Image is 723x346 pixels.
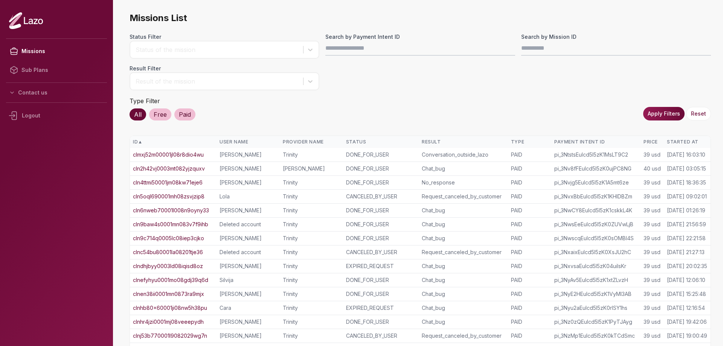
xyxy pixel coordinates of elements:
div: Trinity [283,235,340,242]
div: 39 usd [644,248,661,256]
button: Reset [686,107,711,120]
div: Chat_bug [422,221,505,228]
div: 39 usd [644,290,661,298]
div: Trinity [283,221,340,228]
div: Trinity [283,304,340,312]
div: [PERSON_NAME] [220,165,277,172]
div: [PERSON_NAME] [220,332,277,340]
div: [DATE] 15:25:48 [667,290,706,298]
div: Trinity [283,193,340,200]
div: [DATE] 12:16:54 [667,304,705,312]
div: Trinity [283,151,340,159]
div: Cara [220,304,277,312]
div: Chat_bug [422,290,505,298]
div: Status of the mission [136,45,299,54]
div: Chat_bug [422,207,505,214]
div: PAID [511,262,548,270]
div: Trinity [283,207,340,214]
div: [PERSON_NAME] [220,151,277,159]
div: Result [422,139,505,145]
div: Trinity [283,262,340,270]
div: PAID [511,151,548,159]
div: pi_3NyE2HEulcd5I5zK1VyMI3AB [554,290,638,298]
div: 39 usd [644,276,661,284]
div: PAID [511,248,548,256]
div: Result of the mission [136,77,299,86]
div: 39 usd [644,235,661,242]
button: Apply Filters [643,107,685,120]
a: clnen38ii0001mn0873ra9mjx [133,290,204,298]
div: DONE_FOR_USER [346,151,416,159]
div: pi_3Nv8fFEulcd5I5zK0ujPC8NG [554,165,638,172]
div: 39 usd [644,304,661,312]
div: Logout [6,106,107,125]
div: 39 usd [644,207,661,214]
div: PAID [511,179,548,186]
div: pi_3Nz0zQEulcd5I5zK1PyTJAyg [554,318,638,326]
div: 39 usd [644,179,661,186]
div: Trinity [283,332,340,340]
div: DONE_FOR_USER [346,235,416,242]
a: cln5oql690001mh08zsvjzip8 [133,193,204,200]
div: DONE_FOR_USER [346,221,416,228]
a: clnhr4jzi0001mj08veeepydh [133,318,204,326]
div: pi_3NvxBbEulcd5I5zK1KHIDBZm [554,193,638,200]
div: pi_3NtstsEulcd5I5zK1MsLT9C2 [554,151,638,159]
div: Status [346,139,416,145]
span: Missions List [130,12,711,24]
div: pi_3NzMp1Eulcd5I5zK0kTCdSmc [554,332,638,340]
a: clndhjbyy0003ld08iqisd8oz [133,262,203,270]
label: Search by Payment Intent ID [325,33,515,41]
div: Chat_bug [422,304,505,312]
div: PAID [511,193,548,200]
div: PAID [511,290,548,298]
label: Status Filter [130,33,319,41]
div: PAID [511,332,548,340]
div: PAID [511,221,548,228]
div: Request_canceled_by_customer [422,248,505,256]
div: Paid [174,108,195,120]
div: [PERSON_NAME] [220,262,277,270]
div: 39 usd [644,262,661,270]
div: 39 usd [644,221,661,228]
div: PAID [511,304,548,312]
div: Trinity [283,318,340,326]
div: CANCELED_BY_USER [346,248,416,256]
a: cln9baw4s0001mn083v7f9ihb [133,221,208,228]
div: Chat_bug [422,165,505,172]
div: [PERSON_NAME] [220,235,277,242]
div: CANCELED_BY_USER [346,193,416,200]
div: DONE_FOR_USER [346,290,416,298]
div: [DATE] 03:05:15 [667,165,706,172]
div: User Name [220,139,277,145]
div: pi_3NwscqEulcd5I5zK0sOMBI4S [554,235,638,242]
div: Trinity [283,179,340,186]
a: clnj53b770001l9082029wg7n [133,332,207,340]
div: Request_canceled_by_customer [422,193,505,200]
div: No_response [422,179,505,186]
div: Deleted account [220,248,277,256]
div: Price [644,139,661,145]
div: [PERSON_NAME] [220,318,277,326]
div: pi_3Nvjg5Eulcd5I5zK1A5mt6ze [554,179,638,186]
a: Missions [6,42,107,61]
span: ▲ [138,139,142,145]
div: Chat_bug [422,318,505,326]
div: Trinity [283,276,340,284]
div: CANCELED_BY_USER [346,332,416,340]
div: pi_3NwsEeEulcd5I5zK0ZUVwLjB [554,221,638,228]
div: [DATE] 20:02:35 [667,262,707,270]
div: DONE_FOR_USER [346,318,416,326]
div: Deleted account [220,221,277,228]
a: clnc54bu80001la08201tje36 [133,248,203,256]
div: Provider Name [283,139,340,145]
div: Trinity [283,248,340,256]
div: DONE_FOR_USER [346,207,416,214]
div: 40 usd [644,165,661,172]
a: cln2h42vj0003mt082yjzquxv [133,165,205,172]
div: pi_3NxaixEulcd5I5zK0XsJU2hC [554,248,638,256]
div: Silvija [220,276,277,284]
div: [PERSON_NAME] [220,179,277,186]
div: [DATE] 18:36:35 [667,179,706,186]
label: Type Filter [130,97,160,105]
